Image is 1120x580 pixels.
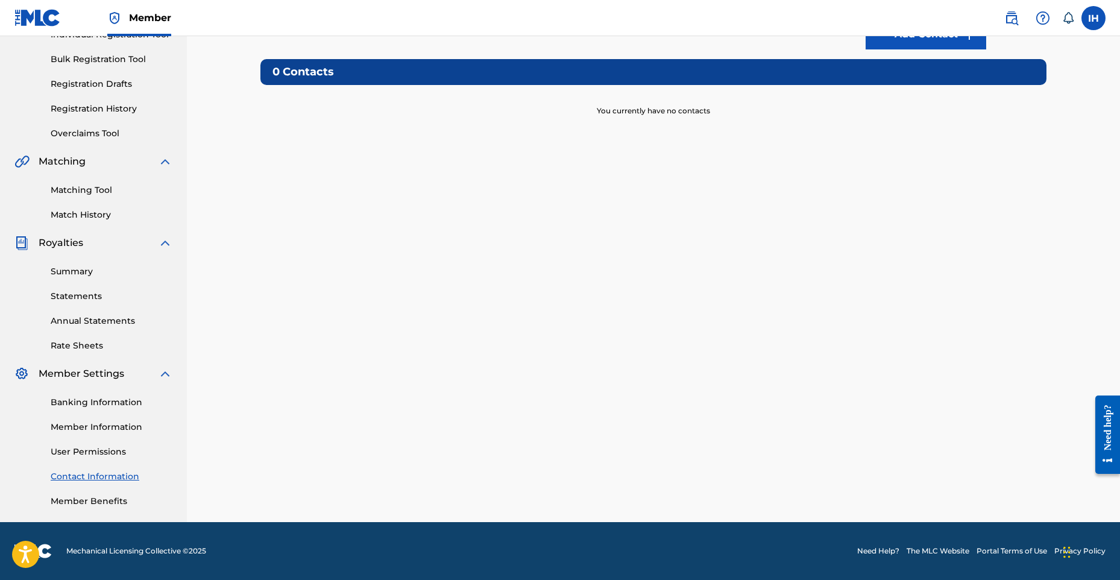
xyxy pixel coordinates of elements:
[51,209,172,221] a: Match History
[14,154,30,169] img: Matching
[51,184,172,197] a: Matching Tool
[51,102,172,115] a: Registration History
[260,59,1046,85] h5: 0 Contacts
[158,154,172,169] img: expand
[14,367,29,381] img: Member Settings
[1063,534,1071,570] div: Drag
[977,546,1047,556] a: Portal Terms of Use
[107,11,122,25] img: Top Rightsholder
[907,546,969,556] a: The MLC Website
[51,446,172,458] a: User Permissions
[1062,12,1074,24] div: Notifications
[66,546,206,556] span: Mechanical Licensing Collective © 2025
[51,339,172,352] a: Rate Sheets
[39,236,83,250] span: Royalties
[158,367,172,381] img: expand
[51,78,172,90] a: Registration Drafts
[1054,546,1106,556] a: Privacy Policy
[1004,11,1019,25] img: search
[39,154,86,169] span: Matching
[14,9,61,27] img: MLC Logo
[51,127,172,140] a: Overclaims Tool
[129,11,171,25] span: Member
[597,91,710,116] p: You currently have no contacts
[1060,522,1120,580] iframe: Chat Widget
[51,470,172,483] a: Contact Information
[999,6,1024,30] a: Public Search
[51,265,172,278] a: Summary
[158,236,172,250] img: expand
[51,315,172,327] a: Annual Statements
[51,53,172,66] a: Bulk Registration Tool
[39,367,124,381] span: Member Settings
[1081,6,1106,30] div: User Menu
[51,396,172,409] a: Banking Information
[51,495,172,508] a: Member Benefits
[51,290,172,303] a: Statements
[857,546,899,556] a: Need Help?
[14,544,52,558] img: logo
[1086,386,1120,483] iframe: Resource Center
[51,421,172,433] a: Member Information
[1036,11,1050,25] img: help
[1031,6,1055,30] div: Help
[14,236,29,250] img: Royalties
